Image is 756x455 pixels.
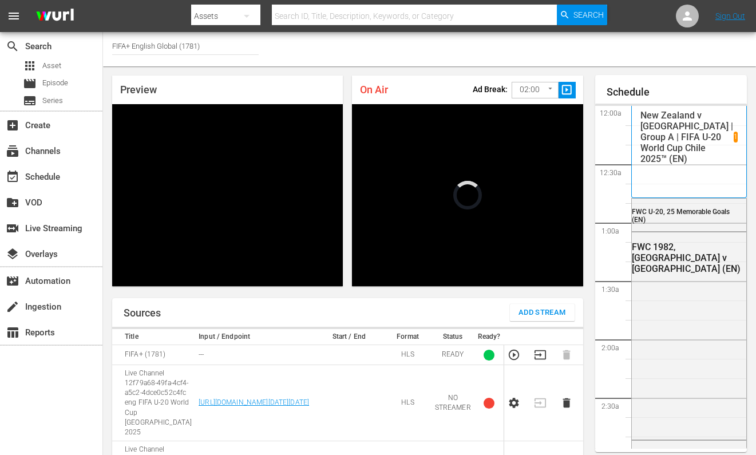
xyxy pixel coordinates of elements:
[734,133,738,141] p: 1
[112,345,195,365] td: FIFA+ (1781)
[6,39,19,53] span: search
[23,77,37,90] span: Episode
[573,5,604,25] span: Search
[6,300,19,314] span: Ingestion
[384,365,431,441] td: HLS
[112,104,343,286] div: Video Player
[195,345,314,365] td: ---
[6,221,19,235] span: switch_video
[432,365,474,441] td: NO STREAMER
[360,84,388,96] span: On Air
[432,345,474,365] td: READY
[384,345,431,365] td: HLS
[42,60,61,72] span: Asset
[352,104,583,286] div: Video Player
[27,3,82,30] img: ans4CAIJ8jUAAAAAAAAAAAAAAAAAAAAAAAAgQb4GAAAAAAAAAAAAAAAAAAAAAAAAJMjXAAAAAAAAAAAAAAAAAAAAAAAAgAT5G...
[640,110,734,164] p: New Zealand v [GEOGRAPHIC_DATA] | Group A | FIFA U-20 World Cup Chile 2025™ (EN)
[518,306,566,319] span: Add Stream
[314,329,384,345] th: Start / End
[112,365,195,441] td: Live Channel 12f79a68-49fa-4cf4-a5c2-4dce0c52c4fc eng FIFA U-20 World Cup [GEOGRAPHIC_DATA] 2025
[560,84,573,97] span: slideshow_sharp
[384,329,431,345] th: Format
[557,5,607,25] button: Search
[42,95,63,106] span: Series
[6,247,19,261] span: Overlays
[632,242,744,274] div: FWC 1982, [GEOGRAPHIC_DATA] v [GEOGRAPHIC_DATA] (EN)
[6,144,19,158] span: Channels
[6,170,19,184] span: event_available
[560,397,573,409] button: Delete
[474,329,504,345] th: Ready?
[112,329,195,345] th: Title
[6,274,19,288] span: movie_filter
[6,118,19,132] span: Create
[6,326,19,339] span: Reports
[42,77,68,89] span: Episode
[432,329,474,345] th: Status
[473,85,508,94] p: Ad Break:
[124,307,161,319] h1: Sources
[508,349,520,361] button: Preview Stream
[607,86,747,98] h1: Schedule
[632,208,730,224] span: FWC U-20, 25 Memorable Goals (EN)
[512,79,559,101] div: 02:00
[199,398,309,406] a: [URL][DOMAIN_NAME][DATE][DATE]
[195,329,314,345] th: Input / Endpoint
[510,304,575,321] button: Add Stream
[7,9,21,23] span: menu
[23,59,37,73] span: apps
[23,94,37,108] span: subtitles
[120,84,157,96] span: Preview
[6,196,19,209] span: VOD
[715,11,745,21] a: Sign Out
